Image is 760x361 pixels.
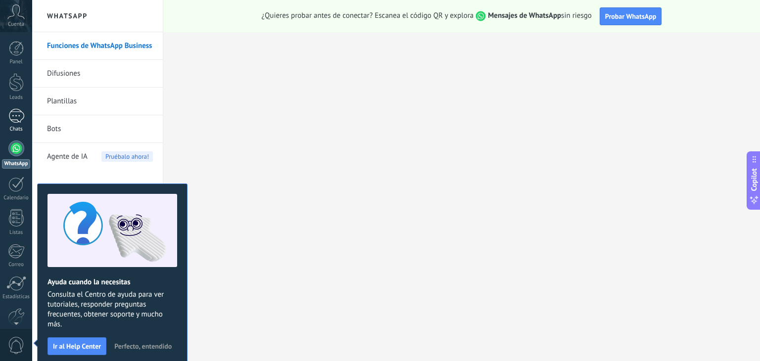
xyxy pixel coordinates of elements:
[2,59,31,65] div: Panel
[2,94,31,101] div: Leads
[32,60,163,88] li: Difusiones
[47,290,177,329] span: Consulta el Centro de ayuda para ver tutoriales, responder preguntas frecuentes, obtener soporte ...
[47,32,153,60] a: Funciones de WhatsApp Business
[8,21,24,28] span: Cuenta
[32,88,163,115] li: Plantillas
[47,337,106,355] button: Ir al Help Center
[47,60,153,88] a: Difusiones
[47,277,177,287] h2: Ayuda cuando la necesitas
[101,151,153,162] span: Pruébalo ahora!
[32,143,163,170] li: Agente de IA
[262,11,592,21] span: ¿Quieres probar antes de conectar? Escanea el código QR y explora sin riesgo
[600,7,662,25] button: Probar WhatsApp
[605,12,657,21] span: Probar WhatsApp
[47,88,153,115] a: Plantillas
[749,169,759,191] span: Copilot
[2,159,30,169] div: WhatsApp
[2,126,31,133] div: Chats
[53,343,101,350] span: Ir al Help Center
[32,32,163,60] li: Funciones de WhatsApp Business
[32,115,163,143] li: Bots
[47,143,153,171] a: Agente de IAPruébalo ahora!
[2,195,31,201] div: Calendario
[2,229,31,236] div: Listas
[47,115,153,143] a: Bots
[47,143,88,171] span: Agente de IA
[2,294,31,300] div: Estadísticas
[110,339,176,354] button: Perfecto, entendido
[114,343,172,350] span: Perfecto, entendido
[2,262,31,268] div: Correo
[488,11,561,20] strong: Mensajes de WhatsApp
